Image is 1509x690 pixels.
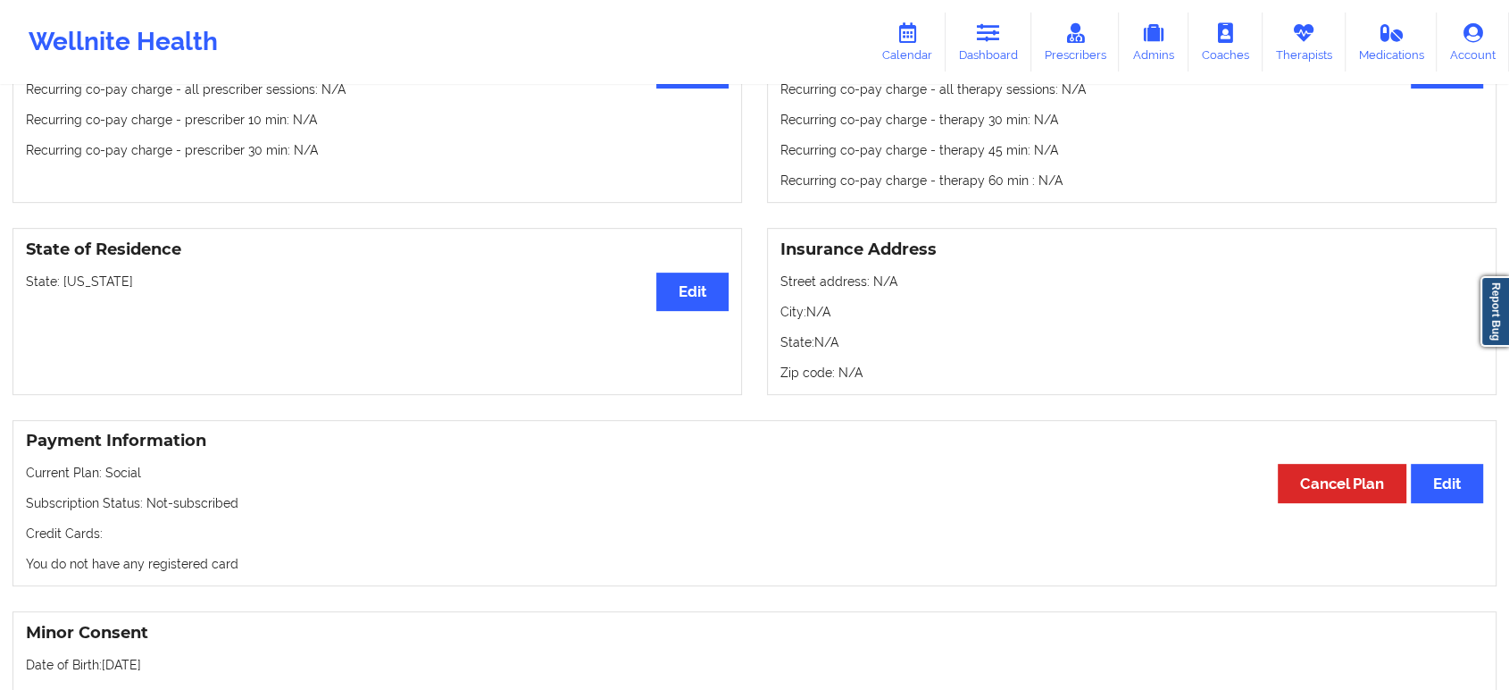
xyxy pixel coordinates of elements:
[780,303,1483,321] p: City: N/A
[1346,13,1438,72] a: Medications
[780,111,1483,129] p: Recurring co-pay charge - therapy 30 min : N/A
[26,80,729,98] p: Recurring co-pay charge - all prescriber sessions : N/A
[26,273,729,290] p: State: [US_STATE]
[26,555,1483,573] p: You do not have any registered card
[1278,464,1406,502] button: Cancel Plan
[780,80,1483,98] p: Recurring co-pay charge - all therapy sessions : N/A
[1119,13,1188,72] a: Admins
[780,141,1483,159] p: Recurring co-pay charge - therapy 45 min : N/A
[26,431,1483,451] h3: Payment Information
[780,364,1483,382] p: Zip code: N/A
[1480,276,1509,347] a: Report Bug
[26,656,1483,674] p: Date of Birth: [DATE]
[26,494,1483,512] p: Subscription Status: Not-subscribed
[656,273,729,311] button: Edit
[1263,13,1346,72] a: Therapists
[869,13,946,72] a: Calendar
[26,141,729,159] p: Recurring co-pay charge - prescriber 30 min : N/A
[1188,13,1263,72] a: Coaches
[1411,464,1483,502] button: Edit
[1437,13,1509,72] a: Account
[26,111,729,129] p: Recurring co-pay charge - prescriber 10 min : N/A
[26,464,1483,482] p: Current Plan: Social
[26,240,729,260] h3: State of Residence
[780,273,1483,290] p: Street address: N/A
[1031,13,1120,72] a: Prescribers
[780,172,1483,189] p: Recurring co-pay charge - therapy 60 min : N/A
[946,13,1031,72] a: Dashboard
[780,333,1483,351] p: State: N/A
[780,240,1483,260] h3: Insurance Address
[26,623,1483,644] h3: Minor Consent
[26,525,1483,543] p: Credit Cards:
